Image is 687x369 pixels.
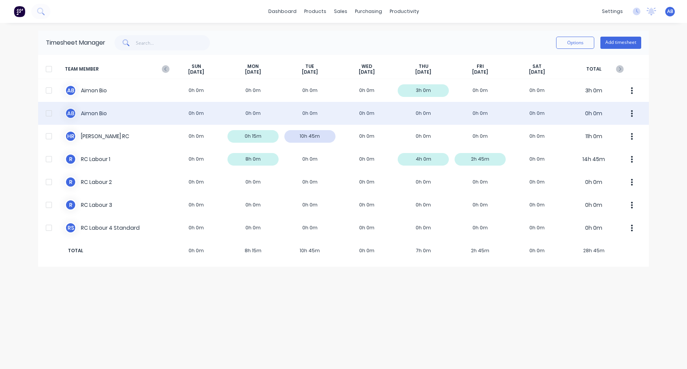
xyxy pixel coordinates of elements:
span: WED [361,63,372,69]
span: FRI [477,63,484,69]
img: Factory [14,6,25,17]
div: purchasing [351,6,386,17]
button: Options [556,37,594,49]
button: Add timesheet [600,37,641,49]
span: [DATE] [188,69,204,75]
span: TEAM MEMBER [65,63,168,75]
input: Search... [136,35,210,50]
span: [DATE] [529,69,545,75]
div: settings [598,6,627,17]
span: 0h 0m [168,247,225,254]
span: TOTAL [565,63,622,75]
span: 10h 45m [282,247,339,254]
div: productivity [386,6,423,17]
span: SUN [192,63,201,69]
span: AB [667,8,673,15]
div: Timesheet Manager [46,38,105,47]
span: 7h 0m [395,247,452,254]
span: [DATE] [302,69,318,75]
span: [DATE] [415,69,431,75]
span: TOTAL [65,247,168,254]
span: 2h 45m [452,247,509,254]
span: 8h 15m [225,247,282,254]
span: [DATE] [245,69,261,75]
span: [DATE] [359,69,375,75]
span: THU [419,63,428,69]
span: MON [247,63,259,69]
span: [DATE] [472,69,488,75]
a: dashboard [264,6,300,17]
span: 0h 0m [509,247,566,254]
span: 28h 45m [565,247,622,254]
span: SAT [532,63,542,69]
span: TUE [305,63,314,69]
div: products [300,6,330,17]
div: sales [330,6,351,17]
span: 0h 0m [338,247,395,254]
